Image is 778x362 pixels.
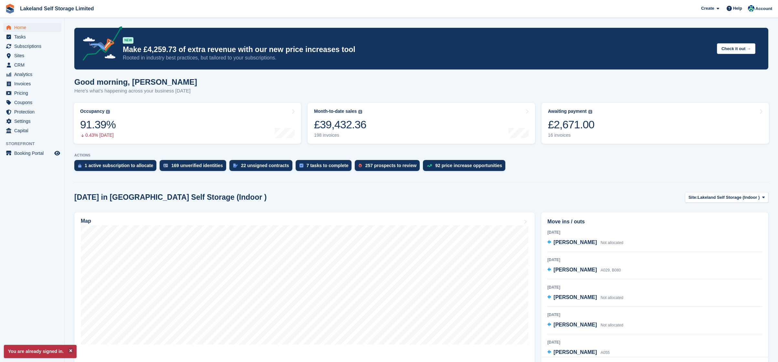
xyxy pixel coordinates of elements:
[171,163,223,168] div: 169 unverified identities
[547,218,762,226] h2: Move ins / outs
[423,160,509,174] a: 92 price increase opportunities
[547,293,623,302] a: [PERSON_NAME] Not allocated
[314,118,366,131] div: £39,432.36
[241,163,289,168] div: 22 unsigned contracts
[80,118,116,131] div: 91.39%
[80,133,116,138] div: 0.43% [DATE]
[300,164,303,167] img: task-75834270c22a3079a89374b754ae025e5fb1db73e45f91037f5363f120a921f8.svg
[163,164,168,167] img: verify_identity-adf6edd0f0f0b5bbfe63781bf79b02c33cf7c696d77639b501bdc392416b5a36.svg
[160,160,229,174] a: 169 unverified identities
[553,240,597,245] span: [PERSON_NAME]
[233,164,238,167] img: contract_signature_icon-13c848040528278c33f63329250d36e43548de30e8caae1d1a13099fd9432cc5.svg
[548,118,594,131] div: £2,671.00
[3,70,61,79] a: menu
[359,164,362,167] img: prospect-51fa495bee0391a8d652442698ab0144808aea92771e9ea1ae160a38d050c398.svg
[14,32,53,41] span: Tasks
[748,5,754,12] img: Steve Aynsley
[14,79,53,88] span: Invoices
[14,98,53,107] span: Coupons
[14,149,53,158] span: Booking Portal
[3,89,61,98] a: menu
[3,117,61,126] a: menu
[601,295,623,300] span: Not allocated
[14,126,53,135] span: Capital
[80,109,104,114] div: Occupancy
[74,160,160,174] a: 1 active subscription to allocate
[74,103,301,144] a: Occupancy 91.39% 0.43% [DATE]
[14,51,53,60] span: Sites
[123,54,712,61] p: Rooted in industry best practices, but tailored to your subscriptions.
[14,70,53,79] span: Analytics
[541,103,769,144] a: Awaiting payment £2,671.00 16 invoices
[701,5,714,12] span: Create
[85,163,153,168] div: 1 active subscription to allocate
[435,163,502,168] div: 92 price increase opportunities
[547,284,762,290] div: [DATE]
[3,51,61,60] a: menu
[547,257,762,263] div: [DATE]
[74,78,197,86] h1: Good morning, [PERSON_NAME]
[548,133,594,138] div: 16 invoices
[14,89,53,98] span: Pricing
[3,42,61,51] a: menu
[314,109,357,114] div: Month-to-date sales
[307,163,349,168] div: 7 tasks to complete
[601,350,610,355] span: A055
[547,229,762,235] div: [DATE]
[123,45,712,54] p: Make £4,259.73 of extra revenue with our new price increases tool
[74,193,267,202] h2: [DATE] in [GEOGRAPHIC_DATA] Self Storage (Indoor )
[296,160,355,174] a: 7 tasks to complete
[601,323,623,327] span: Not allocated
[308,103,535,144] a: Month-to-date sales £39,432.36 198 invoices
[698,194,760,201] span: Lakeland Self Storage (Indoor )
[553,294,597,300] span: [PERSON_NAME]
[685,192,768,203] button: Site: Lakeland Self Storage (Indoor )
[77,26,122,63] img: price-adjustments-announcement-icon-8257ccfd72463d97f412b2fc003d46551f7dbcb40ab6d574587a9cd5c0d94...
[601,240,623,245] span: Not allocated
[5,4,15,14] img: stora-icon-8386f47178a22dfd0bd8f6a31ec36ba5ce8667c1dd55bd0f319d3a0aa187defe.svg
[14,107,53,116] span: Protection
[14,42,53,51] span: Subscriptions
[3,23,61,32] a: menu
[717,43,755,54] button: Check it out →
[229,160,296,174] a: 22 unsigned contracts
[358,110,362,114] img: icon-info-grey-7440780725fd019a000dd9b08b2336e03edf1995a4989e88bcd33f0948082b44.svg
[3,32,61,41] a: menu
[365,163,416,168] div: 257 prospects to review
[553,267,597,272] span: [PERSON_NAME]
[3,126,61,135] a: menu
[355,160,423,174] a: 257 prospects to review
[53,149,61,157] a: Preview store
[547,239,623,247] a: [PERSON_NAME] Not allocated
[547,266,621,274] a: [PERSON_NAME] A029, B080
[17,3,97,14] a: Lakeland Self Storage Limited
[3,107,61,116] a: menu
[74,87,197,95] p: Here's what's happening across your business [DATE]
[4,345,77,358] p: You are already signed in.
[547,312,762,318] div: [DATE]
[3,149,61,158] a: menu
[548,109,587,114] div: Awaiting payment
[81,218,91,224] h2: Map
[547,321,623,329] a: [PERSON_NAME] Not allocated
[14,23,53,32] span: Home
[3,79,61,88] a: menu
[3,60,61,69] a: menu
[547,339,762,345] div: [DATE]
[14,60,53,69] span: CRM
[733,5,742,12] span: Help
[78,164,81,168] img: active_subscription_to_allocate_icon-d502201f5373d7db506a760aba3b589e785aa758c864c3986d89f69b8ff3...
[106,110,110,114] img: icon-info-grey-7440780725fd019a000dd9b08b2336e03edf1995a4989e88bcd33f0948082b44.svg
[588,110,592,114] img: icon-info-grey-7440780725fd019a000dd9b08b2336e03edf1995a4989e88bcd33f0948082b44.svg
[314,133,366,138] div: 198 invoices
[6,141,64,147] span: Storefront
[547,348,610,357] a: [PERSON_NAME] A055
[427,164,432,167] img: price_increase_opportunities-93ffe204e8149a01c8c9dc8f82e8f89637d9d84a8eef4429ea346261dce0b2c0.svg
[553,322,597,327] span: [PERSON_NAME]
[553,349,597,355] span: [PERSON_NAME]
[123,37,133,44] div: NEW
[689,194,698,201] span: Site:
[755,5,772,12] span: Account
[601,268,621,272] span: A029, B080
[14,117,53,126] span: Settings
